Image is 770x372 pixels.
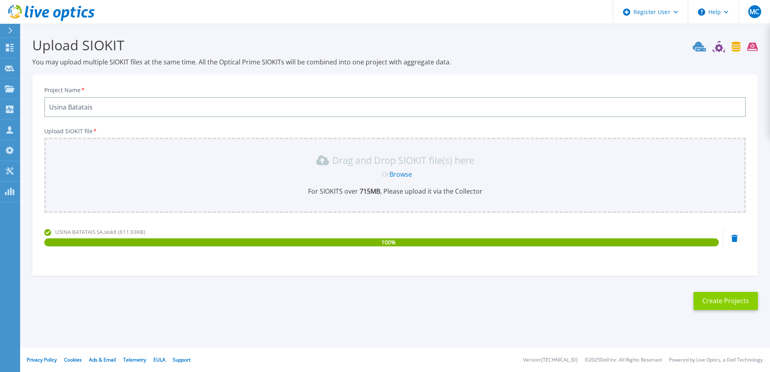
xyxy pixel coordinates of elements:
input: Enter Project Name [44,97,746,117]
label: Project Name [44,87,85,93]
span: MC [749,8,759,15]
h3: Upload SIOKIT [32,36,758,54]
li: Version: [TECHNICAL_ID] [523,358,577,363]
p: For SIOKITS over , Please upload it via the Collector [49,187,741,196]
a: Telemetry [123,356,146,363]
a: Cookies [64,356,82,363]
a: Browse [389,170,412,179]
div: Drag and Drop SIOKIT file(s) here OrBrowseFor SIOKITS over 715MB, Please upload it via the Collector [49,154,741,196]
li: © 2025 Dell Inc. All Rights Reserved [585,358,662,363]
span: Or [382,170,389,179]
b: 715 MB [358,187,380,196]
button: Create Projects [693,292,758,310]
p: You may upload multiple SIOKIT files at the same time. All the Optical Prime SIOKITs will be comb... [32,58,758,66]
p: Upload SIOKIT file [44,128,746,134]
a: Support [173,356,190,363]
span: USINA BATATAIS SA.siokit (611.93KB) [55,228,145,236]
a: Privacy Policy [27,356,57,363]
li: Powered by Live Optics, a Dell Technology [669,358,763,363]
span: 100 % [381,238,395,246]
a: EULA [153,356,166,363]
a: Ads & Email [89,356,116,363]
p: Drag and Drop SIOKIT file(s) here [332,156,474,164]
